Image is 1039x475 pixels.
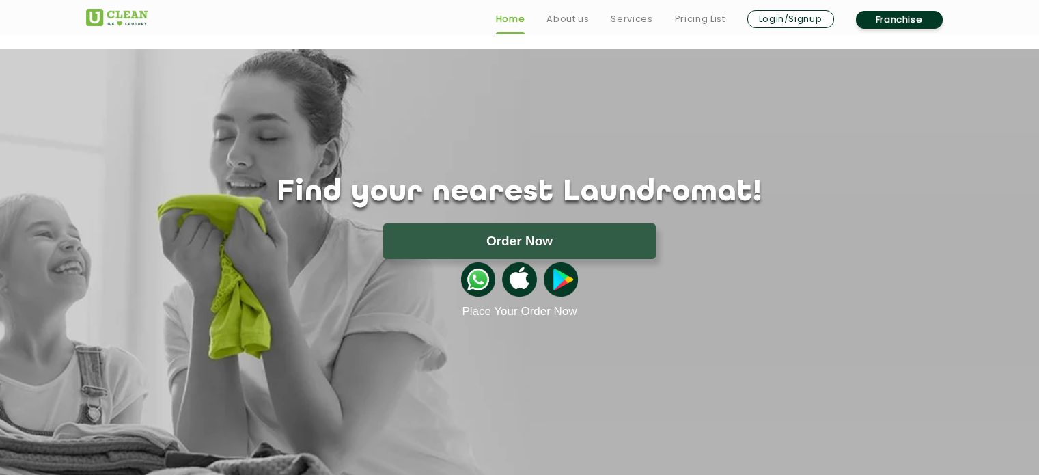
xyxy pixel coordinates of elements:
img: UClean Laundry and Dry Cleaning [86,9,148,26]
a: About us [546,11,589,27]
a: Login/Signup [747,10,834,28]
a: Services [611,11,652,27]
button: Order Now [383,223,656,259]
a: Home [496,11,525,27]
img: whatsappicon.png [461,262,495,297]
h1: Find your nearest Laundromat! [76,176,964,210]
img: apple-icon.png [502,262,536,297]
a: Place Your Order Now [462,305,577,318]
a: Franchise [856,11,943,29]
a: Pricing List [675,11,725,27]
img: playstoreicon.png [544,262,578,297]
